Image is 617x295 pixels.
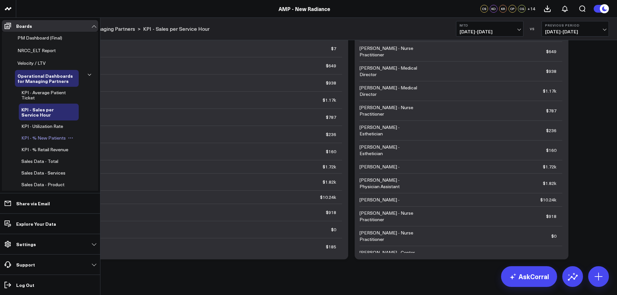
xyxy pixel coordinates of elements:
span: KPI - Average Patient Ticket [21,89,66,101]
p: Explore Your Data [16,221,56,226]
span: Sales Data - Product [21,181,64,187]
a: KPI - Sales per Service Hour [143,25,210,32]
a: AskCorral [501,266,557,287]
div: VS [527,27,538,31]
div: $0 [551,233,556,239]
div: [PERSON_NAME] - Medical Director [360,85,418,97]
b: MTD [460,23,520,27]
p: Support [16,262,35,267]
div: $1.72k [323,164,336,170]
a: Sales Data - Total [21,159,58,164]
span: + 14 [527,6,535,11]
span: Sales Data - Total [21,158,58,164]
div: CP [508,5,516,13]
div: [PERSON_NAME] - Center Therapist [360,249,418,262]
span: Operational Dashboards for Managing Partners [17,73,73,84]
a: Log Out [2,279,98,291]
div: $185 [326,244,336,250]
span: Velocity / LTV [17,60,46,66]
div: [PERSON_NAME] - Esthetician [360,144,418,157]
div: $938 [546,68,556,74]
div: CG [518,5,526,13]
div: [PERSON_NAME] - Nurse Practitioner [360,230,418,243]
span: KPI - Utilization Rate [21,123,63,129]
div: $918 [326,209,336,216]
div: $160 [326,148,336,155]
div: [PERSON_NAME] - Physician Assistant [360,177,418,190]
div: $649 [546,48,556,55]
div: KR [499,5,507,13]
a: Sales Data - Product [21,182,64,187]
div: $10.24k [540,197,556,203]
p: Share via Email [16,201,50,206]
div: CS [480,5,488,13]
div: $1.17k [323,97,336,103]
div: $1.82k [543,180,556,187]
div: $236 [326,131,336,138]
p: Settings [16,242,36,247]
div: [PERSON_NAME] - [360,197,400,203]
span: [DATE] - [DATE] [545,29,605,34]
a: KPI - Utilization Rate [21,124,63,129]
a: AMP - New Radiance [279,5,330,12]
a: KPI - Average Patient Ticket [21,90,71,100]
a: Velocity / LTV [17,61,46,66]
div: $185 [546,253,556,259]
a: PM Dashboard (Final) [17,35,62,40]
span: [DATE] - [DATE] [460,29,520,34]
a: KPI - % Retail Revenue [21,147,68,152]
span: KPI - Sales per Service Hour [21,106,54,118]
span: KPI - % Retail Revenue [21,146,68,153]
div: [PERSON_NAME] - Nurse Practitioner [360,210,418,223]
div: $938 [326,80,336,86]
div: $10.24k [320,194,336,200]
button: Previous Period[DATE]-[DATE] [542,21,609,37]
div: $649 [326,62,336,69]
div: $7 [331,45,336,52]
div: $1.82k [323,179,336,185]
div: [PERSON_NAME] - Medical Director [360,65,418,78]
p: Boards [16,23,32,28]
div: [PERSON_NAME] - [360,164,400,170]
div: $918 [546,213,556,220]
b: Previous Period [545,23,605,27]
a: Sales Data - Services [21,170,65,176]
button: +14 [527,5,535,13]
div: [PERSON_NAME] - Nurse Practitioner [360,104,418,117]
a: NRCC_ELT Report [17,48,56,53]
div: $1.72k [543,164,556,170]
div: $0 [331,226,336,233]
div: [PERSON_NAME] - Nurse Practitioner [360,45,418,58]
div: $160 [546,147,556,153]
a: Operational Dashboards for Managing Partners [17,73,74,84]
div: KD [490,5,497,13]
div: [PERSON_NAME] - Esthetician [360,124,418,137]
div: $1.17k [543,88,556,94]
div: $236 [546,127,556,134]
p: Log Out [16,282,34,288]
a: KPI - Sales per Service Hour [21,107,71,117]
a: KPI - % New Patients [21,135,66,141]
div: $787 [546,108,556,114]
div: $787 [326,114,336,120]
button: MTD[DATE]-[DATE] [456,21,523,37]
span: NRCC_ELT Report [17,47,56,53]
